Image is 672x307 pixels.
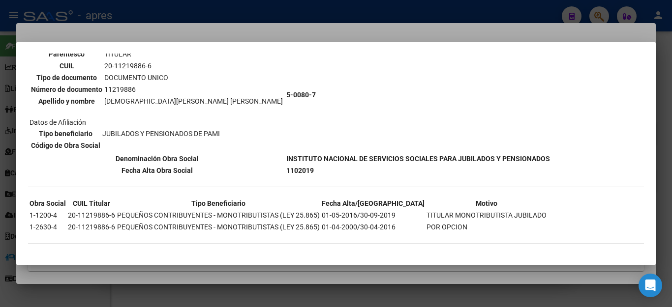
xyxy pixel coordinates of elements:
[104,96,283,107] td: [DEMOGRAPHIC_DATA][PERSON_NAME] [PERSON_NAME]
[426,210,547,221] td: TITULAR MONOTRIBUTISTA JUBILADO
[104,72,283,83] td: DOCUMENTO UNICO
[286,91,316,99] b: 5-0080-7
[104,84,283,95] td: 11219886
[29,210,66,221] td: 1-1200-4
[29,153,285,164] th: Denominación Obra Social
[29,37,285,152] td: Datos personales Datos de Afiliación
[286,155,550,163] b: INSTITUTO NACIONAL DE SERVICIOS SOCIALES PARA JUBILADOS Y PENSIONADOS
[117,222,320,232] td: PEQUEÑOS CONTRIBUYENTES - MONOTRIBUTISTAS (LEY 25.865)
[31,96,103,107] th: Apellido y nombre
[29,165,285,176] th: Fecha Alta Obra Social
[31,72,103,83] th: Tipo de documento
[321,222,425,232] td: 01-04-2000/30-04-2016
[321,210,425,221] td: 01-05-2016/30-09-2019
[31,140,101,151] th: Código de Obra Social
[426,222,547,232] td: POR OPCION
[104,60,283,71] td: 20-11219886-6
[102,128,220,139] td: JUBILADOS Y PENSIONADOS DE PAMI
[31,128,101,139] th: Tipo beneficiario
[31,84,103,95] th: Número de documento
[67,222,116,232] td: 20-11219886-6
[286,167,314,174] b: 1102019
[117,210,320,221] td: PEQUEÑOS CONTRIBUYENTES - MONOTRIBUTISTAS (LEY 25.865)
[67,198,116,209] th: CUIL Titular
[117,198,320,209] th: Tipo Beneficiario
[29,198,66,209] th: Obra Social
[639,274,662,297] div: Open Intercom Messenger
[426,198,547,209] th: Motivo
[321,198,425,209] th: Fecha Alta/[GEOGRAPHIC_DATA]
[29,222,66,232] td: 1-2630-4
[67,210,116,221] td: 20-11219886-6
[31,60,103,71] th: CUIL
[104,49,283,59] td: TITULAR
[31,49,103,59] th: Parentesco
